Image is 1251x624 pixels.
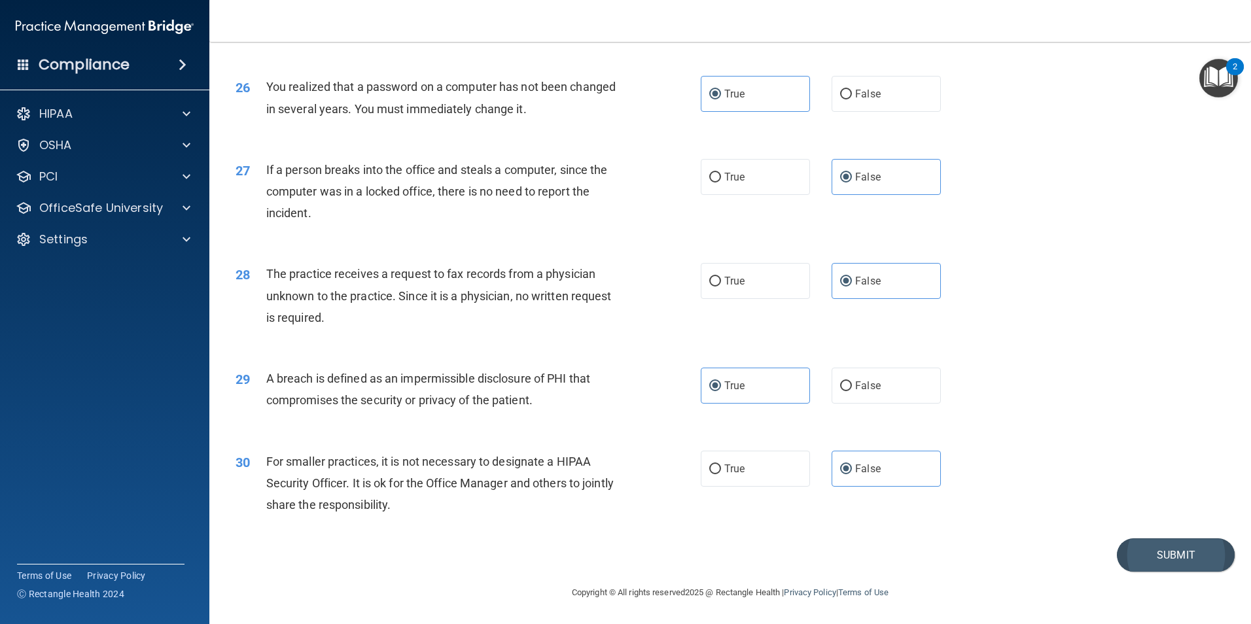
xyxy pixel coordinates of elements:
[855,462,881,475] span: False
[266,80,616,115] span: You realized that a password on a computer has not been changed in several years. You must immedi...
[724,379,745,392] span: True
[39,106,73,122] p: HIPAA
[236,372,250,387] span: 29
[724,88,745,100] span: True
[87,569,146,582] a: Privacy Policy
[724,462,745,475] span: True
[39,56,130,74] h4: Compliance
[16,169,190,184] a: PCI
[17,587,124,600] span: Ⓒ Rectangle Health 2024
[709,90,721,99] input: True
[16,232,190,247] a: Settings
[840,90,852,99] input: False
[236,455,250,470] span: 30
[709,277,721,286] input: True
[16,137,190,153] a: OSHA
[39,232,88,247] p: Settings
[1199,59,1238,97] button: Open Resource Center, 2 new notifications
[16,106,190,122] a: HIPAA
[266,372,590,407] span: A breach is defined as an impermissible disclosure of PHI that compromises the security or privac...
[840,381,852,391] input: False
[709,173,721,182] input: True
[709,381,721,391] input: True
[236,267,250,283] span: 28
[1117,538,1235,572] button: Submit
[16,200,190,216] a: OfficeSafe University
[840,277,852,286] input: False
[39,137,72,153] p: OSHA
[266,163,608,220] span: If a person breaks into the office and steals a computer, since the computer was in a locked offi...
[724,275,745,287] span: True
[491,572,969,614] div: Copyright © All rights reserved 2025 @ Rectangle Health | |
[840,464,852,474] input: False
[855,275,881,287] span: False
[855,88,881,100] span: False
[838,587,889,597] a: Terms of Use
[17,569,71,582] a: Terms of Use
[709,464,721,474] input: True
[236,163,250,179] span: 27
[39,169,58,184] p: PCI
[39,200,163,216] p: OfficeSafe University
[840,173,852,182] input: False
[236,80,250,95] span: 26
[855,171,881,183] span: False
[855,379,881,392] span: False
[16,14,194,40] img: PMB logo
[724,171,745,183] span: True
[266,267,612,324] span: The practice receives a request to fax records from a physician unknown to the practice. Since it...
[784,587,836,597] a: Privacy Policy
[1233,67,1237,84] div: 2
[266,455,614,511] span: For smaller practices, it is not necessary to designate a HIPAA Security Officer. It is ok for th...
